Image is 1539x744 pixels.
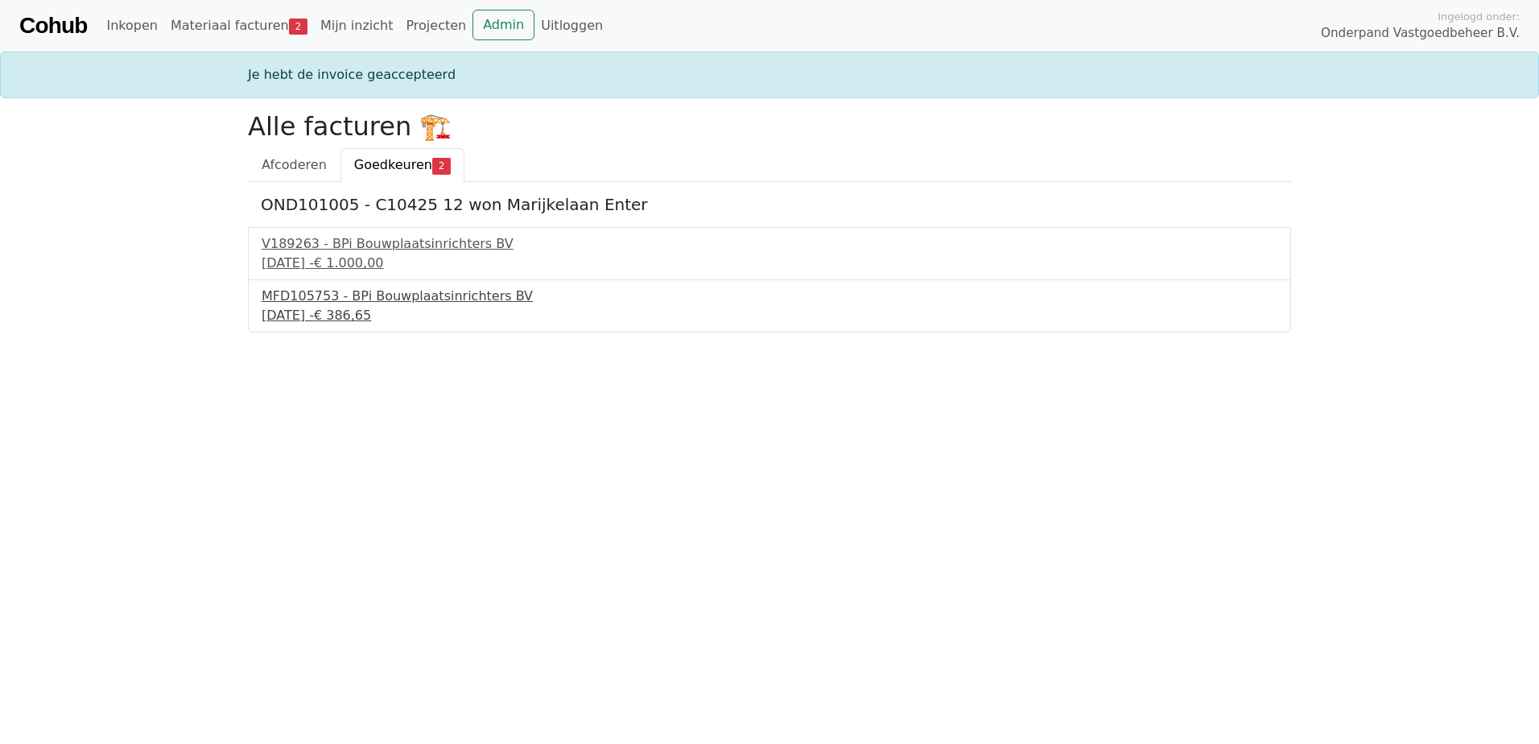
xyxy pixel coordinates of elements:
span: Onderpand Vastgoedbeheer B.V. [1321,24,1520,43]
h2: Alle facturen 🏗️ [248,111,1291,142]
a: V189263 - BPi Bouwplaatsinrichters BV[DATE] -€ 1.000,00 [262,234,1277,273]
a: Inkopen [100,10,163,42]
a: Materiaal facturen2 [164,10,314,42]
span: Ingelogd onder: [1438,9,1520,24]
a: Projecten [399,10,472,42]
a: Mijn inzicht [314,10,400,42]
div: Je hebt de invoice geaccepteerd [238,65,1301,85]
span: Goedkeuren [354,157,432,172]
span: 2 [289,19,307,35]
span: € 386,65 [314,308,371,323]
h5: OND101005 - C10425 12 won Marijkelaan Enter [261,195,1278,214]
a: MFD105753 - BPi Bouwplaatsinrichters BV[DATE] -€ 386,65 [262,287,1277,325]
a: Admin [472,10,534,40]
a: Goedkeuren2 [340,148,464,182]
span: Afcoderen [262,157,327,172]
a: Uitloggen [534,10,609,42]
div: V189263 - BPi Bouwplaatsinrichters BV [262,234,1277,254]
a: Cohub [19,6,87,45]
span: 2 [432,158,451,174]
div: [DATE] - [262,254,1277,273]
div: MFD105753 - BPi Bouwplaatsinrichters BV [262,287,1277,306]
span: € 1.000,00 [314,255,384,271]
div: [DATE] - [262,306,1277,325]
a: Afcoderen [248,148,340,182]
